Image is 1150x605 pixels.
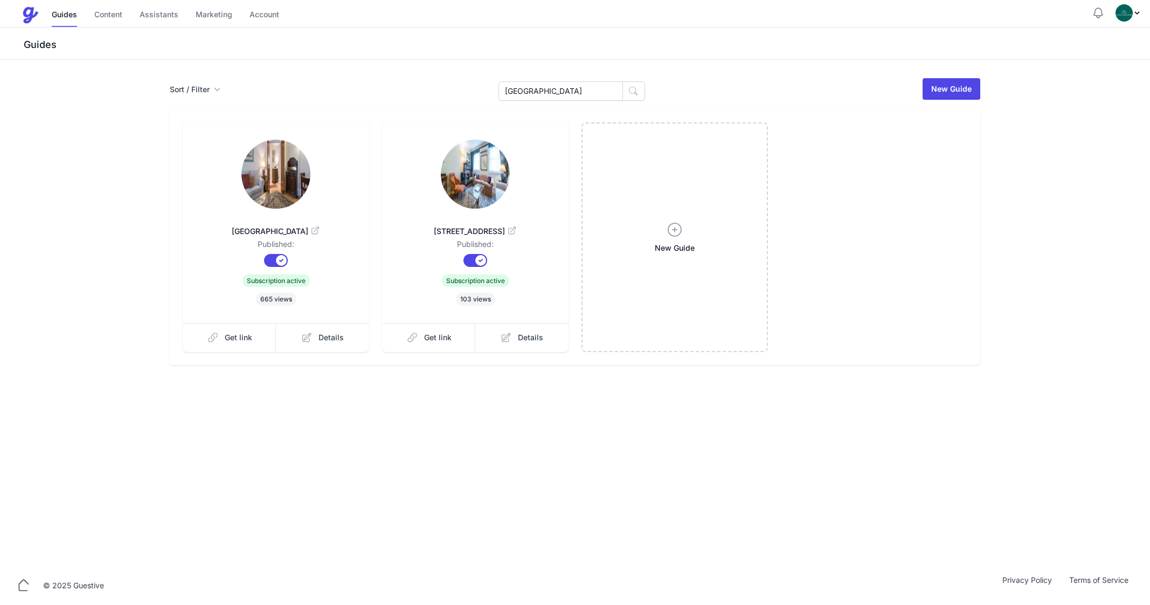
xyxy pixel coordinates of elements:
span: 665 views [256,293,296,306]
a: [GEOGRAPHIC_DATA] [200,213,352,239]
a: Account [250,4,279,27]
span: Get link [225,332,252,343]
span: [GEOGRAPHIC_DATA] [200,226,352,237]
a: Guides [52,4,77,27]
h3: Guides [22,38,1150,51]
a: [STREET_ADDRESS] [399,213,551,239]
span: Details [518,332,543,343]
span: [STREET_ADDRESS] [399,226,551,237]
dd: Published: [399,239,551,254]
div: Profile Menu [1116,4,1141,22]
a: Content [94,4,122,27]
a: Details [276,323,369,352]
a: Terms of Service [1061,575,1137,596]
span: Subscription active [442,274,509,287]
span: 103 views [456,293,495,306]
img: oovs19i4we9w73xo0bfpgswpi0cd [1116,4,1133,22]
span: Get link [424,332,452,343]
a: Marketing [196,4,232,27]
button: Notifications [1092,6,1105,19]
button: Sort / Filter [170,84,220,95]
img: efk3xidwye351mn6lne3h2kryz6a [441,140,510,209]
span: Details [318,332,344,343]
input: Search Guides [498,81,623,101]
img: htmfqqdj5w74wrc65s3wna2sgno2 [241,140,310,209]
div: © 2025 Guestive [43,580,104,591]
a: Get link [382,323,476,352]
a: Details [475,323,569,352]
span: Subscription active [243,274,310,287]
a: Assistants [140,4,178,27]
a: New Guide [923,78,980,100]
img: Guestive Guides [22,6,39,24]
a: Privacy Policy [994,575,1061,596]
a: Get link [183,323,276,352]
a: New Guide [581,122,768,352]
dd: Published: [200,239,352,254]
span: New Guide [655,243,695,253]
